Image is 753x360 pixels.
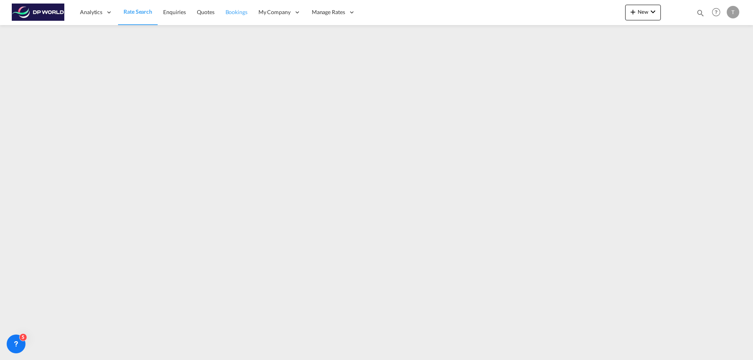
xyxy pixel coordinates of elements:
div: Help [709,5,727,20]
span: My Company [258,8,291,16]
md-icon: icon-chevron-down [648,7,658,16]
span: New [628,9,658,15]
md-icon: icon-plus 400-fg [628,7,638,16]
span: Help [709,5,723,19]
span: Enquiries [163,9,186,15]
div: T [727,6,739,18]
span: Manage Rates [312,8,345,16]
div: icon-magnify [696,9,705,20]
span: Analytics [80,8,102,16]
span: Rate Search [124,8,152,15]
span: Bookings [226,9,247,15]
img: c08ca190194411f088ed0f3ba295208c.png [12,4,65,21]
md-icon: icon-magnify [696,9,705,17]
button: icon-plus 400-fgNewicon-chevron-down [625,5,661,20]
span: Quotes [197,9,214,15]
